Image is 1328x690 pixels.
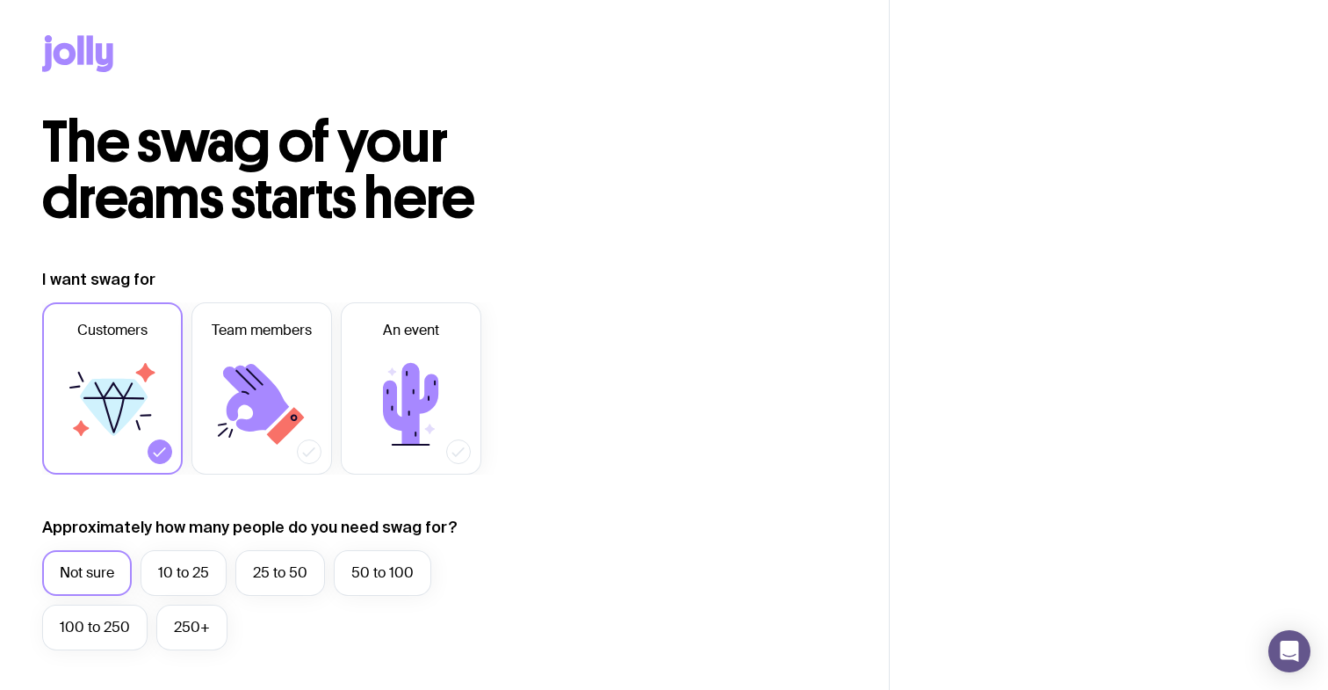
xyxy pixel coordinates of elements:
[156,605,227,650] label: 250+
[42,517,458,538] label: Approximately how many people do you need swag for?
[383,320,439,341] span: An event
[42,269,155,290] label: I want swag for
[77,320,148,341] span: Customers
[42,605,148,650] label: 100 to 250
[212,320,312,341] span: Team members
[334,550,431,596] label: 50 to 100
[141,550,227,596] label: 10 to 25
[235,550,325,596] label: 25 to 50
[1268,630,1310,672] div: Open Intercom Messenger
[42,107,475,233] span: The swag of your dreams starts here
[42,550,132,596] label: Not sure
